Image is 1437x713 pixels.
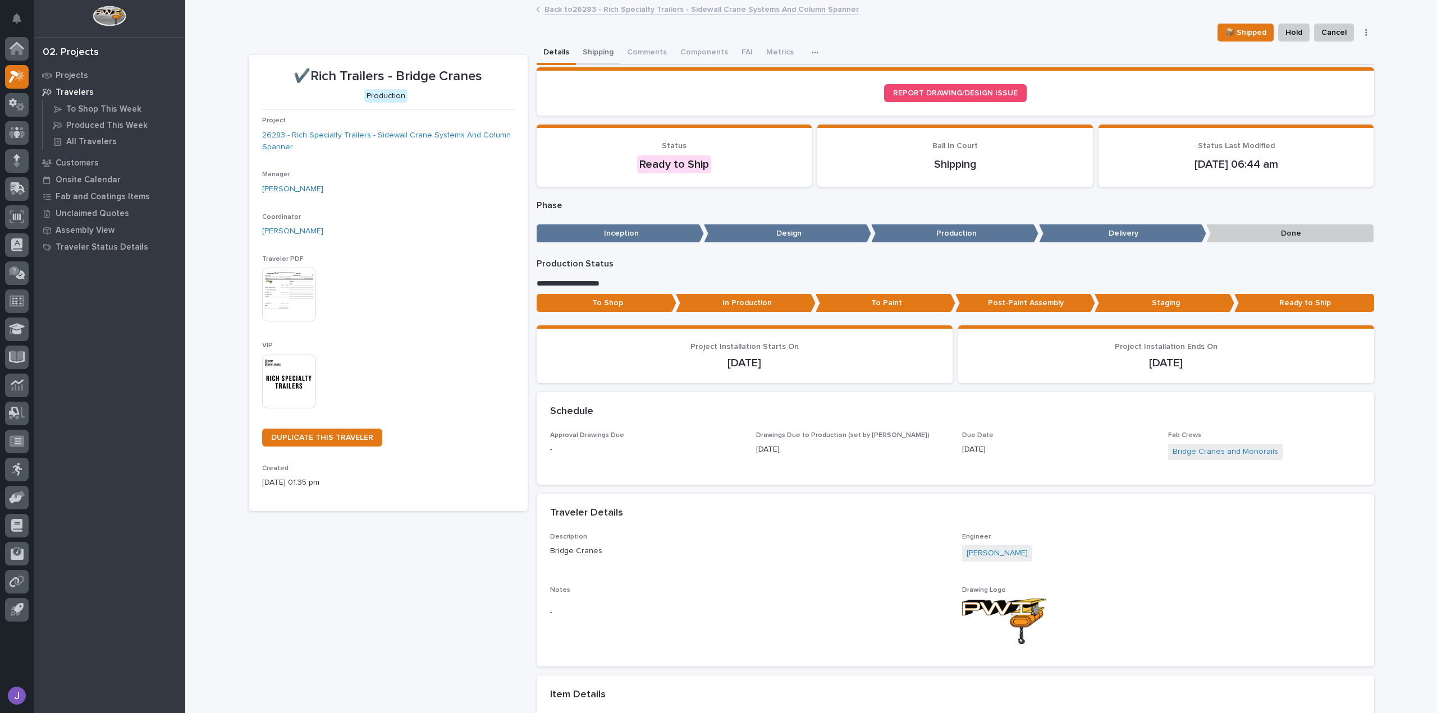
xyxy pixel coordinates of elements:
p: [DATE] [756,444,949,456]
p: [DATE] 01:35 pm [262,477,514,489]
a: 26283 - Rich Specialty Trailers - Sidewall Crane Systems And Column Spanner [262,130,514,153]
h2: Schedule [550,406,593,418]
p: Bridge Cranes [550,545,949,557]
span: DUPLICATE THIS TRAVELER [271,434,373,441]
p: - [550,444,743,456]
span: Ball In Court [932,142,978,150]
button: FAI [735,42,759,65]
a: REPORT DRAWING/DESIGN ISSUE [884,84,1027,102]
p: Inception [537,224,704,243]
p: Production Status [537,259,1374,269]
button: Shipping [576,42,620,65]
span: Status [662,142,687,150]
a: All Travelers [43,134,185,149]
button: Comments [620,42,674,65]
span: Hold [1285,26,1302,39]
span: VIP [262,342,273,349]
h2: Traveler Details [550,507,623,519]
p: [DATE] [550,356,939,370]
span: REPORT DRAWING/DESIGN ISSUE [893,89,1018,97]
span: Due Date [962,432,994,439]
span: Coordinator [262,214,301,220]
span: Manager [262,171,290,178]
div: Ready to Ship [637,155,711,173]
p: Post-Paint Assembly [955,294,1095,312]
a: Projects [34,67,185,84]
p: Onsite Calendar [56,175,121,185]
a: Traveler Status Details [34,238,185,255]
span: Description [550,533,587,540]
button: Hold [1278,24,1310,42]
span: Engineer [962,533,991,540]
span: Approval Drawings Due [550,432,624,439]
a: Bridge Cranes and Monorails [1173,446,1278,458]
p: [DATE] [962,444,1155,456]
p: Produced This Week [66,121,148,131]
a: Back to26283 - Rich Specialty Trailers - Sidewall Crane Systems And Column Spanner [544,2,859,15]
div: Production [364,89,408,103]
p: - [550,606,949,618]
a: [PERSON_NAME] [262,183,323,195]
p: Customers [56,158,99,168]
p: Fab and Coatings Items [56,192,150,202]
p: In Production [676,294,816,312]
button: Metrics [759,42,800,65]
p: Traveler Status Details [56,242,148,252]
p: [DATE] 06:44 am [1112,158,1361,171]
p: ✔️Rich Trailers - Bridge Cranes [262,68,514,85]
p: Travelers [56,88,94,98]
a: To Shop This Week [43,101,185,117]
a: Customers [34,154,185,171]
a: Unclaimed Quotes [34,205,185,222]
p: To Shop This Week [66,104,141,114]
span: Created [262,465,289,472]
span: Fab Crews [1168,432,1201,439]
span: Cancel [1321,26,1347,39]
div: Notifications [14,13,29,31]
p: Phase [537,200,1374,211]
a: Travelers [34,84,185,100]
p: Unclaimed Quotes [56,209,129,219]
p: All Travelers [66,137,117,147]
p: Design [704,224,871,243]
p: Ready to Ship [1234,294,1374,312]
p: Delivery [1039,224,1206,243]
img: Workspace Logo [93,6,126,26]
p: Projects [56,71,88,81]
span: 📦 Shipped [1225,26,1266,39]
a: Fab and Coatings Items [34,188,185,205]
span: Project [262,117,286,124]
img: KMn0arEbi3rEtPadmu9L4T_z2WKmo1-YsXnsdujd948 [962,599,1046,644]
p: Done [1206,224,1374,243]
h2: Item Details [550,689,606,701]
button: 📦 Shipped [1218,24,1274,42]
a: Assembly View [34,222,185,238]
p: To Paint [816,294,955,312]
p: Staging [1095,294,1234,312]
p: To Shop [537,294,676,312]
button: Cancel [1314,24,1354,42]
span: Project Installation Ends On [1115,343,1218,351]
a: Produced This Week [43,117,185,133]
span: Notes [550,587,570,594]
p: [DATE] [972,356,1361,370]
p: Shipping [831,158,1079,171]
p: Production [871,224,1038,243]
a: [PERSON_NAME] [262,226,323,237]
button: Notifications [5,7,29,30]
a: Onsite Calendar [34,171,185,188]
p: Assembly View [56,226,115,236]
span: Drawing Logo [962,587,1006,594]
button: Details [537,42,576,65]
button: Components [674,42,735,65]
span: Status Last Modified [1198,142,1275,150]
span: Project Installation Starts On [690,343,799,351]
a: DUPLICATE THIS TRAVELER [262,429,382,447]
a: [PERSON_NAME] [967,548,1028,559]
span: Traveler PDF [262,256,304,263]
div: 02. Projects [43,47,99,59]
span: Drawings Due to Production (set by [PERSON_NAME]) [756,432,930,439]
button: users-avatar [5,684,29,707]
